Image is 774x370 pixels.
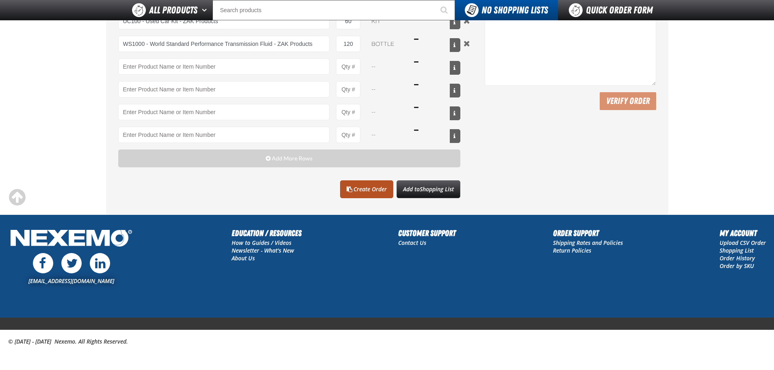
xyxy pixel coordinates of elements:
[450,129,460,143] button: View All Prices
[420,185,454,193] span: Shopping List
[553,247,591,254] a: Return Policies
[553,227,623,239] h2: Order Support
[232,239,291,247] a: How to Guides / Videos
[232,247,294,254] a: Newsletter - What's New
[340,180,393,198] a: Create Order
[720,262,754,270] a: Order by SKU
[336,104,360,120] input: Product Quantity
[149,3,197,17] span: All Products
[398,227,456,239] h2: Customer Support
[450,38,460,52] button: View All Prices
[232,254,255,262] a: About Us
[462,39,472,48] button: Remove the current row
[336,36,360,52] input: Product Quantity
[720,247,754,254] a: Shopping List
[118,13,330,29] input: Product
[397,180,460,198] button: Add toShopping List
[336,81,360,97] input: Product Quantity
[118,149,461,167] button: Add More Rows
[398,239,426,247] a: Contact Us
[336,13,360,29] input: Product Quantity
[450,15,460,29] button: View All Prices
[367,36,408,52] select: Unit
[450,84,460,97] button: View All Prices
[118,127,330,143] : Product
[450,106,460,120] button: View All Prices
[8,188,26,206] div: Scroll to the top
[118,81,330,97] : Product
[367,13,408,29] select: Unit
[232,227,301,239] h2: Education / Resources
[8,227,134,251] img: Nexemo Logo
[720,239,766,247] a: Upload CSV Order
[272,155,312,162] span: Add More Rows
[403,185,454,193] span: Add to
[336,127,360,143] input: Product Quantity
[720,227,766,239] h2: My Account
[118,58,330,75] : Product
[336,58,360,75] input: Product Quantity
[28,277,114,285] a: [EMAIL_ADDRESS][DOMAIN_NAME]
[553,239,623,247] a: Shipping Rates and Policies
[450,61,460,75] button: View All Prices
[118,104,330,120] : Product
[462,16,472,25] button: Remove the current row
[481,4,548,16] span: No Shopping Lists
[118,36,330,52] input: Product
[720,254,755,262] a: Order History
